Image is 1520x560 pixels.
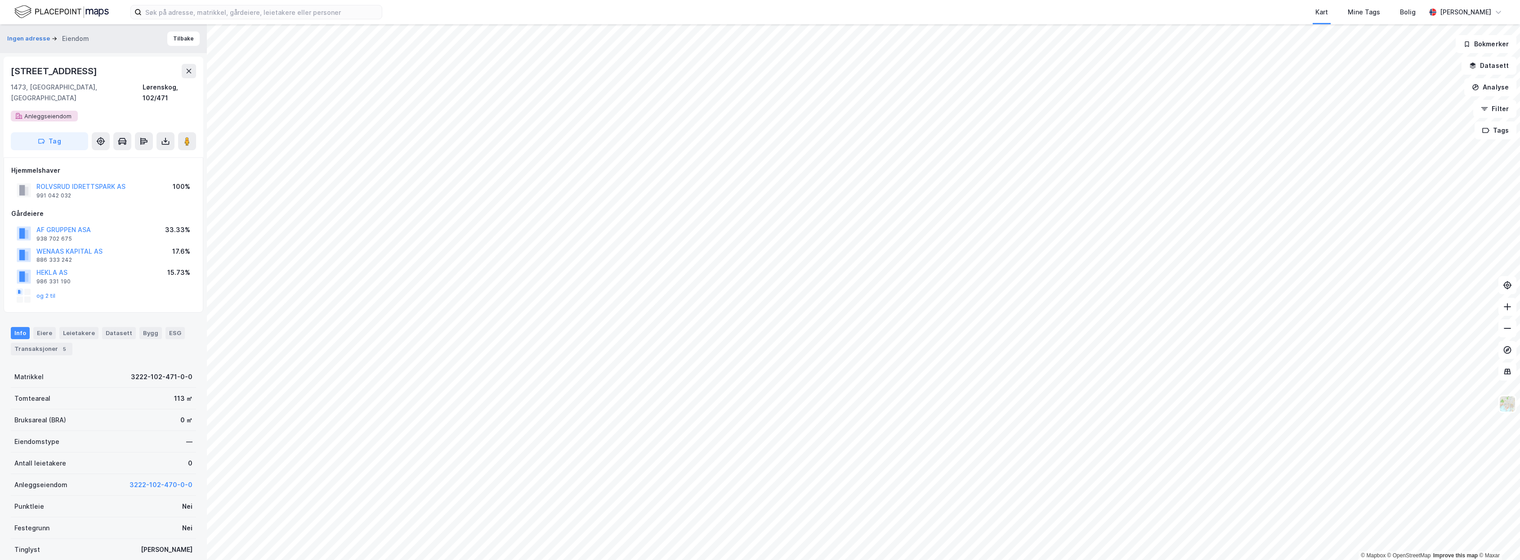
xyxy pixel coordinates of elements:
[14,372,44,382] div: Matrikkel
[1348,7,1380,18] div: Mine Tags
[182,501,192,512] div: Nei
[172,246,190,257] div: 17.6%
[1462,57,1516,75] button: Datasett
[165,224,190,235] div: 33.33%
[11,132,88,150] button: Tag
[1475,121,1516,139] button: Tags
[62,33,89,44] div: Eiendom
[33,327,56,339] div: Eiere
[188,458,192,469] div: 0
[142,5,382,19] input: Søk på adresse, matrikkel, gårdeiere, leietakere eller personer
[1440,7,1491,18] div: [PERSON_NAME]
[11,82,143,103] div: 1473, [GEOGRAPHIC_DATA], [GEOGRAPHIC_DATA]
[1400,7,1416,18] div: Bolig
[143,82,196,103] div: Lørenskog, 102/471
[1473,100,1516,118] button: Filter
[130,479,192,490] button: 3222-102-470-0-0
[102,327,136,339] div: Datasett
[14,479,67,490] div: Anleggseiendom
[11,64,99,78] div: [STREET_ADDRESS]
[36,256,72,264] div: 886 333 242
[36,192,71,199] div: 991 042 032
[1361,552,1386,559] a: Mapbox
[1475,517,1520,560] iframe: Chat Widget
[11,208,196,219] div: Gårdeiere
[1499,395,1516,412] img: Z
[131,372,192,382] div: 3222-102-471-0-0
[14,523,49,533] div: Festegrunn
[1387,552,1431,559] a: OpenStreetMap
[139,327,162,339] div: Bygg
[11,165,196,176] div: Hjemmelshaver
[14,393,50,404] div: Tomteareal
[14,415,66,426] div: Bruksareal (BRA)
[167,31,200,46] button: Tilbake
[14,458,66,469] div: Antall leietakere
[59,327,98,339] div: Leietakere
[11,327,30,339] div: Info
[14,436,59,447] div: Eiendomstype
[182,523,192,533] div: Nei
[173,181,190,192] div: 100%
[167,267,190,278] div: 15.73%
[1315,7,1328,18] div: Kart
[7,34,52,43] button: Ingen adresse
[141,544,192,555] div: [PERSON_NAME]
[60,345,69,354] div: 5
[1475,517,1520,560] div: Kontrollprogram for chat
[165,327,185,339] div: ESG
[14,4,109,20] img: logo.f888ab2527a4732fd821a326f86c7f29.svg
[14,544,40,555] div: Tinglyst
[180,415,192,426] div: 0 ㎡
[11,343,72,355] div: Transaksjoner
[1433,552,1478,559] a: Improve this map
[36,235,72,242] div: 938 702 675
[1456,35,1516,53] button: Bokmerker
[186,436,192,447] div: —
[14,501,44,512] div: Punktleie
[36,278,71,285] div: 986 331 190
[1464,78,1516,96] button: Analyse
[174,393,192,404] div: 113 ㎡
